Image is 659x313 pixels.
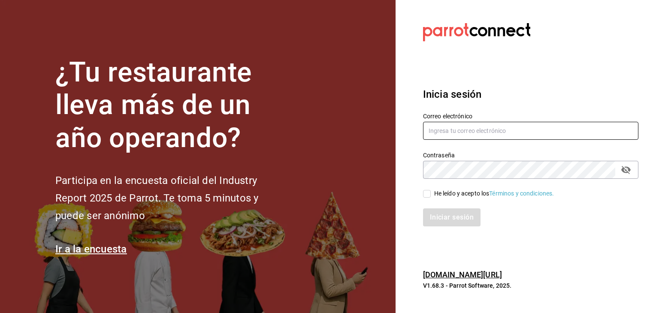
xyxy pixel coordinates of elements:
[434,189,554,198] div: He leído y acepto los
[619,163,633,177] button: passwordField
[489,190,554,197] a: Términos y condiciones.
[55,172,287,224] h2: Participa en la encuesta oficial del Industry Report 2025 de Parrot. Te toma 5 minutos y puede se...
[423,152,638,158] label: Contraseña
[423,270,502,279] a: [DOMAIN_NAME][URL]
[423,87,638,102] h3: Inicia sesión
[55,56,287,155] h1: ¿Tu restaurante lleva más de un año operando?
[423,122,638,140] input: Ingresa tu correo electrónico
[423,113,638,119] label: Correo electrónico
[423,281,638,290] p: V1.68.3 - Parrot Software, 2025.
[55,243,127,255] a: Ir a la encuesta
